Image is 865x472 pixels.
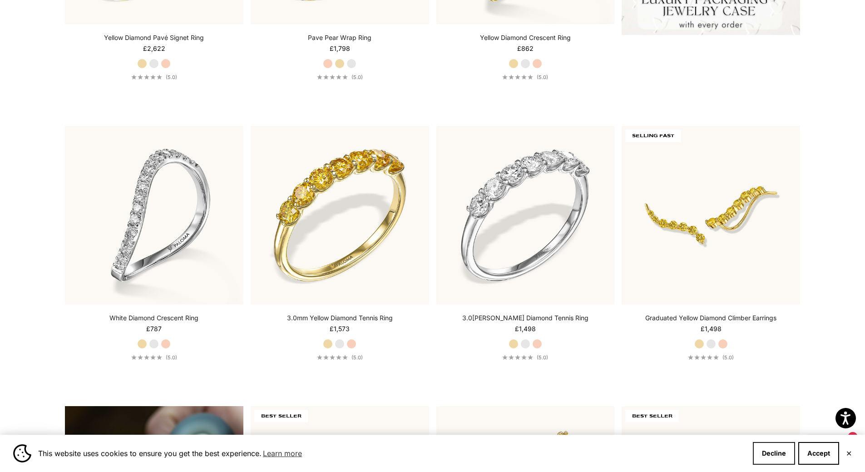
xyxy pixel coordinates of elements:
[517,44,534,53] sale-price: £862
[131,74,177,80] a: 5.0 out of 5.0 stars(5.0)
[251,126,429,304] img: #YellowGold
[625,410,679,422] span: BEST SELLER
[254,410,308,422] span: BEST SELLER
[38,447,746,460] span: This website uses cookies to ensure you get the best experience.
[330,324,350,333] sale-price: £1,573
[436,126,615,304] a: #YellowGold #WhiteGold #RoseGold
[462,313,588,323] a: 3.0[PERSON_NAME] Diamond Tennis Ring
[104,33,204,42] a: Yellow Diamond Pavé Signet Ring
[131,354,177,361] a: 5.0 out of 5.0 stars(5.0)
[515,324,536,333] sale-price: £1,498
[166,74,177,80] span: (5.0)
[502,74,548,80] a: 5.0 out of 5.0 stars(5.0)
[262,447,303,460] a: Learn more
[645,313,776,323] a: Graduated Yellow Diamond Climber Earrings
[846,451,852,456] button: Close
[502,355,533,360] div: 5.0 out of 5.0 stars
[701,324,722,333] sale-price: £1,498
[146,324,162,333] sale-price: £787
[131,355,162,360] div: 5.0 out of 5.0 stars
[537,74,548,80] span: (5.0)
[166,354,177,361] span: (5.0)
[502,75,533,79] div: 5.0 out of 5.0 stars
[537,354,548,361] span: (5.0)
[308,33,371,42] a: Pave Pear Wrap Ring
[625,129,681,142] span: SELLING FAST
[65,126,243,304] img: #WhiteGold
[13,444,31,462] img: Cookie banner
[688,355,719,360] div: 5.0 out of 5.0 stars
[317,355,348,360] div: 5.0 out of 5.0 stars
[722,354,734,361] span: (5.0)
[143,44,165,53] sale-price: £2,622
[351,74,363,80] span: (5.0)
[317,74,363,80] a: 5.0 out of 5.0 stars(5.0)
[688,354,734,361] a: 5.0 out of 5.0 stars(5.0)
[317,354,363,361] a: 5.0 out of 5.0 stars(5.0)
[436,126,615,304] img: 3.0mm White Diamond Tennis Ring
[798,442,839,465] button: Accept
[480,33,571,42] a: Yellow Diamond Crescent Ring
[317,75,348,79] div: 5.0 out of 5.0 stars
[753,442,795,465] button: Decline
[502,354,548,361] a: 5.0 out of 5.0 stars(5.0)
[109,313,198,323] a: White Diamond Crescent Ring
[622,126,800,304] img: #YellowGold
[351,354,363,361] span: (5.0)
[131,75,162,79] div: 5.0 out of 5.0 stars
[287,313,393,323] a: 3.0mm Yellow Diamond Tennis Ring
[330,44,350,53] sale-price: £1,798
